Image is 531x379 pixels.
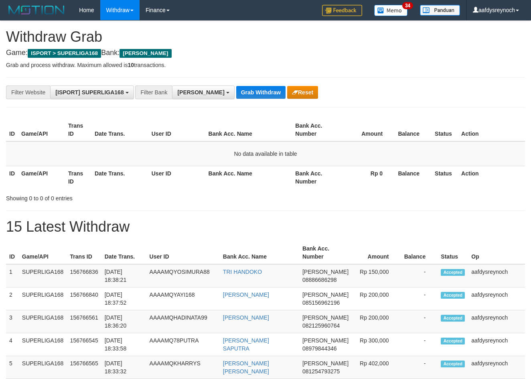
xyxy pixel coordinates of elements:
[441,269,465,276] span: Accepted
[302,269,349,275] span: [PERSON_NAME]
[18,118,65,141] th: Game/API
[223,269,262,275] a: TRI HANDOKO
[302,300,340,306] span: Copy 085156962196 to clipboard
[352,356,401,379] td: Rp 402,000
[101,333,146,356] td: [DATE] 18:33:58
[352,333,401,356] td: Rp 300,000
[91,118,148,141] th: Date Trans.
[6,49,525,57] h4: Game: Bank:
[287,86,318,99] button: Reset
[441,315,465,322] span: Accepted
[91,166,148,189] th: Date Trans.
[67,264,101,287] td: 156766836
[6,118,18,141] th: ID
[302,277,337,283] span: Copy 08886686298 to clipboard
[6,310,19,333] td: 3
[101,310,146,333] td: [DATE] 18:36:20
[148,118,205,141] th: User ID
[67,310,101,333] td: 156766561
[19,333,67,356] td: SUPERLIGA168
[292,118,339,141] th: Bank Acc. Number
[205,166,292,189] th: Bank Acc. Name
[458,118,525,141] th: Action
[441,338,465,344] span: Accepted
[374,5,408,16] img: Button%20Memo.svg
[223,337,269,352] a: [PERSON_NAME] SAPUTRA
[339,118,395,141] th: Amount
[6,287,19,310] td: 2
[205,118,292,141] th: Bank Acc. Name
[468,310,525,333] td: aafdysreynoch
[352,241,401,264] th: Amount
[65,118,91,141] th: Trans ID
[322,5,362,16] img: Feedback.jpg
[6,4,67,16] img: MOTION_logo.png
[50,86,134,99] button: [ISPORT] SUPERLIGA168
[148,166,205,189] th: User ID
[6,191,215,202] div: Showing 0 to 0 of 0 entries
[120,49,171,58] span: [PERSON_NAME]
[468,264,525,287] td: aafdysreynoch
[352,264,401,287] td: Rp 150,000
[220,241,299,264] th: Bank Acc. Name
[101,241,146,264] th: Date Trans.
[299,241,352,264] th: Bank Acc. Number
[395,118,432,141] th: Balance
[432,166,458,189] th: Status
[6,141,525,166] td: No data available in table
[352,287,401,310] td: Rp 200,000
[395,166,432,189] th: Balance
[441,292,465,299] span: Accepted
[302,291,349,298] span: [PERSON_NAME]
[6,29,525,45] h1: Withdraw Grab
[468,333,525,356] td: aafdysreynoch
[6,86,50,99] div: Filter Website
[401,333,438,356] td: -
[19,356,67,379] td: SUPERLIGA168
[402,2,413,9] span: 34
[401,241,438,264] th: Balance
[6,241,19,264] th: ID
[101,264,146,287] td: [DATE] 18:38:21
[458,166,525,189] th: Action
[65,166,91,189] th: Trans ID
[128,62,134,68] strong: 10
[28,49,101,58] span: ISPORT > SUPERLIGA168
[432,118,458,141] th: Status
[302,360,349,367] span: [PERSON_NAME]
[302,345,337,352] span: Copy 08979844346 to clipboard
[339,166,395,189] th: Rp 0
[146,241,220,264] th: User ID
[101,287,146,310] td: [DATE] 18:37:52
[146,356,220,379] td: AAAAMQKHARRYS
[441,361,465,367] span: Accepted
[177,89,224,96] span: [PERSON_NAME]
[302,337,349,344] span: [PERSON_NAME]
[302,368,340,375] span: Copy 081254793275 to clipboard
[67,287,101,310] td: 156766840
[146,264,220,287] td: AAAAMQYOSIMURA88
[135,86,172,99] div: Filter Bank
[6,61,525,69] p: Grab and process withdraw. Maximum allowed is transactions.
[401,310,438,333] td: -
[468,241,525,264] th: Op
[468,356,525,379] td: aafdysreynoch
[101,356,146,379] td: [DATE] 18:33:32
[6,356,19,379] td: 5
[6,333,19,356] td: 4
[67,333,101,356] td: 156766545
[19,241,67,264] th: Game/API
[146,310,220,333] td: AAAAMQHADINATA99
[401,287,438,310] td: -
[292,166,339,189] th: Bank Acc. Number
[223,360,269,375] a: [PERSON_NAME] [PERSON_NAME]
[401,356,438,379] td: -
[55,89,124,96] span: [ISPORT] SUPERLIGA168
[352,310,401,333] td: Rp 200,000
[172,86,234,99] button: [PERSON_NAME]
[468,287,525,310] td: aafdysreynoch
[19,310,67,333] td: SUPERLIGA168
[6,264,19,287] td: 1
[236,86,286,99] button: Grab Withdraw
[18,166,65,189] th: Game/API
